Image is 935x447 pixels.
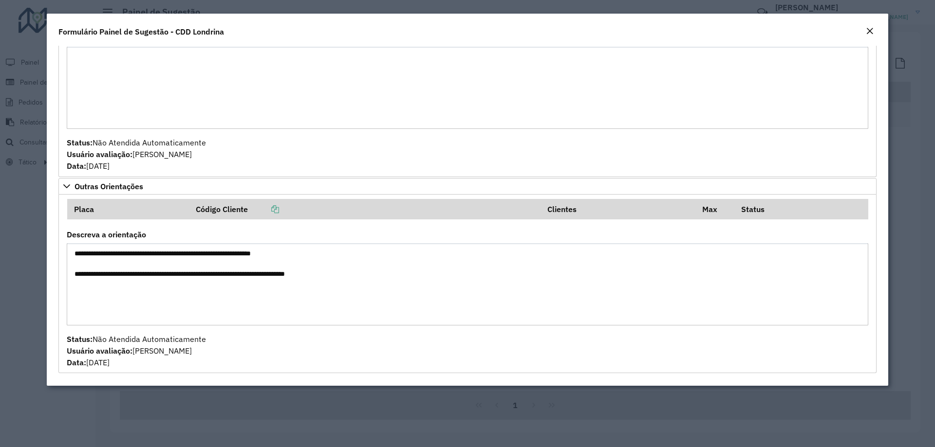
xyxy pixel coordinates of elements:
[866,27,874,35] em: Fechar
[58,178,877,195] a: Outras Orientações
[67,149,132,159] strong: Usuário avaliação:
[67,199,189,219] th: Placa
[75,182,143,190] span: Outras Orientações
[67,138,206,171] span: Não Atendida Automaticamente [PERSON_NAME] [DATE]
[58,195,877,374] div: Outras Orientações
[67,334,206,367] span: Não Atendida Automaticamente [PERSON_NAME] [DATE]
[67,138,93,147] strong: Status:
[248,204,279,214] a: Copiar
[696,199,735,219] th: Max
[735,199,868,219] th: Status
[189,199,541,219] th: Código Cliente
[67,358,86,367] strong: Data:
[67,334,93,344] strong: Status:
[863,25,877,38] button: Close
[67,161,86,171] strong: Data:
[541,199,695,219] th: Clientes
[67,346,132,356] strong: Usuário avaliação:
[58,26,224,37] h4: Formulário Painel de Sugestão - CDD Londrina
[67,229,146,240] label: Descreva a orientação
